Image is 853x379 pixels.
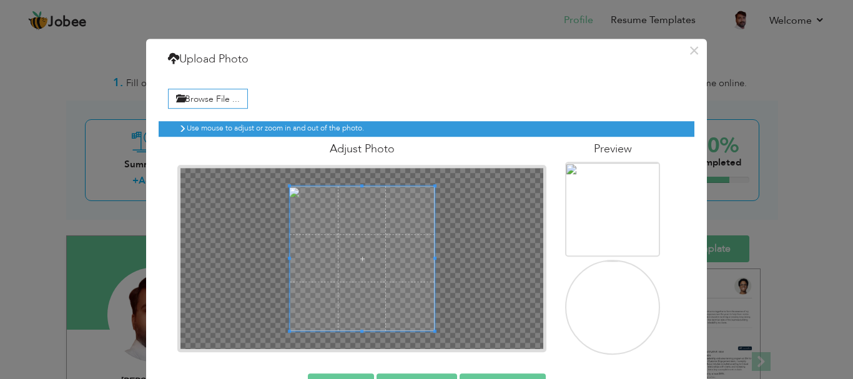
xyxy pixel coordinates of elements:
button: × [684,41,704,61]
h6: Use mouse to adjust or zoom in and out of the photo. [187,124,669,132]
img: 77735e07-ecd5-4203-ac3d-0f88e9cd7c56 [565,261,661,356]
h4: Adjust Photo [177,143,546,155]
label: Browse File ... [168,89,248,108]
h4: Preview [565,143,660,155]
h4: Upload Photo [168,51,249,67]
img: 77735e07-ecd5-4203-ac3d-0f88e9cd7c56 [565,163,661,258]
